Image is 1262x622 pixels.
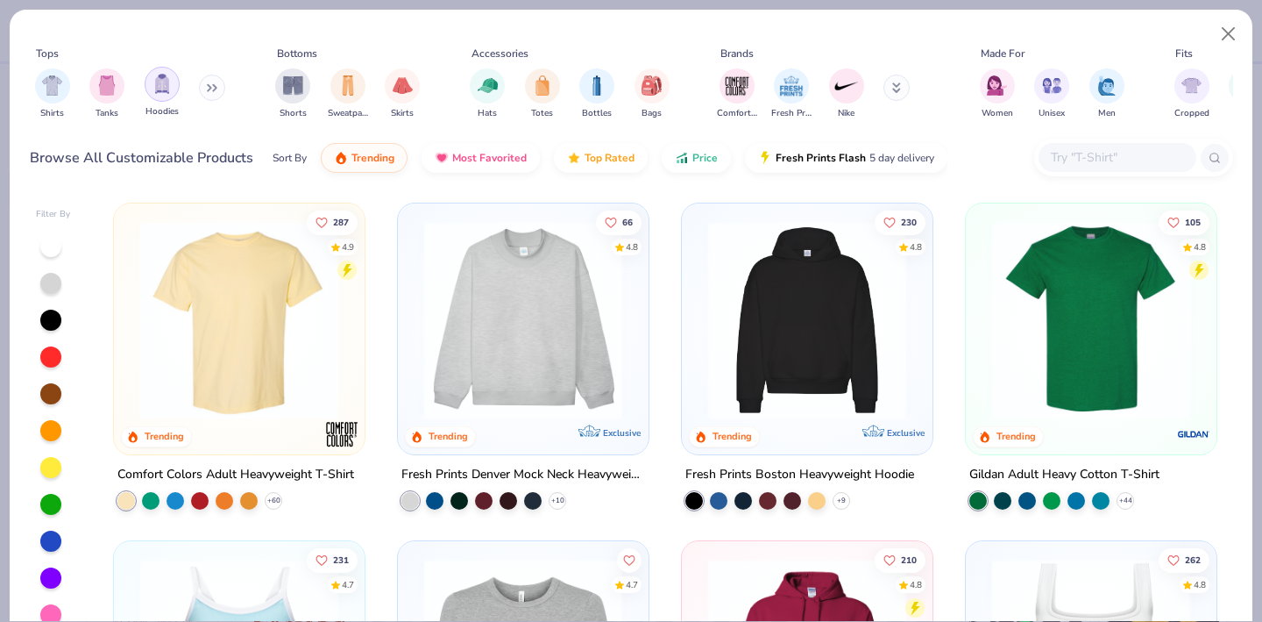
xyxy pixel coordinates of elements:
div: Accessories [471,46,528,61]
div: Fresh Prints Boston Heavyweight Hoodie [685,464,914,486]
div: Sort By [273,150,307,166]
img: 029b8af0-80e6-406f-9fdc-fdf898547912 [131,221,347,419]
div: 4.8 [910,578,922,591]
span: Exclusive [603,427,641,439]
span: + 60 [267,496,280,506]
button: filter button [579,68,614,120]
img: Comfort Colors Image [724,73,750,99]
button: Like [1159,210,1209,234]
span: Hoodies [145,105,179,118]
span: Totes [531,107,553,120]
button: filter button [635,68,670,120]
button: Fresh Prints Flash5 day delivery [745,143,947,173]
span: Unisex [1039,107,1065,120]
span: Nike [838,107,854,120]
div: 4.8 [910,240,922,254]
div: filter for Cropped [1174,68,1209,120]
span: Trending [351,151,394,165]
div: 4.8 [1194,240,1206,254]
button: Like [617,547,642,572]
img: Cropped Image [1181,75,1202,96]
span: 105 [1185,218,1201,226]
button: Price [662,143,731,173]
span: Shorts [280,107,307,120]
img: Shirts Image [42,75,62,96]
div: filter for Bottles [579,68,614,120]
span: 66 [622,218,633,226]
img: Men Image [1097,75,1117,96]
div: Tops [36,46,59,61]
div: 4.8 [626,240,638,254]
div: Fresh Prints Denver Mock Neck Heavyweight Sweatshirt [401,464,645,486]
span: 5 day delivery [869,148,934,168]
button: filter button [525,68,560,120]
div: Comfort Colors Adult Heavyweight T-Shirt [117,464,354,486]
div: filter for Skirts [385,68,420,120]
img: Hats Image [478,75,498,96]
button: Trending [321,143,408,173]
img: most_fav.gif [435,151,449,165]
img: Skirts Image [393,75,413,96]
button: filter button [717,68,757,120]
img: Shorts Image [283,75,303,96]
button: filter button [1034,68,1069,120]
img: Comfort Colors logo [324,417,359,452]
div: filter for Hats [470,68,505,120]
img: f5d85501-0dbb-4ee4-b115-c08fa3845d83 [415,221,631,419]
img: Sweatpants Image [338,75,358,96]
button: filter button [145,68,180,120]
span: Most Favorited [452,151,527,165]
button: Like [596,210,642,234]
button: filter button [470,68,505,120]
div: filter for Nike [829,68,864,120]
button: Like [308,547,358,572]
div: Browse All Customizable Products [30,147,253,168]
span: + 44 [1118,496,1131,506]
span: Top Rated [585,151,635,165]
span: Bags [642,107,662,120]
span: Bottles [582,107,612,120]
div: filter for Hoodies [145,67,180,118]
button: filter button [385,68,420,120]
img: Gildan logo [1175,417,1210,452]
img: Nike Image [833,73,860,99]
img: trending.gif [334,151,348,165]
button: filter button [275,68,310,120]
span: 231 [334,555,350,564]
button: Most Favorited [422,143,540,173]
button: filter button [328,68,368,120]
img: Women Image [987,75,1007,96]
span: Exclusive [887,427,925,439]
img: 91acfc32-fd48-4d6b-bdad-a4c1a30ac3fc [699,221,915,419]
span: Sweatpants [328,107,368,120]
div: 4.9 [343,240,355,254]
div: filter for Unisex [1034,68,1069,120]
span: Tanks [96,107,118,120]
div: filter for Shorts [275,68,310,120]
span: Fresh Prints [771,107,812,120]
img: flash.gif [758,151,772,165]
div: filter for Women [980,68,1015,120]
div: Gildan Adult Heavy Cotton T-Shirt [969,464,1159,486]
span: Fresh Prints Flash [776,151,866,165]
span: Comfort Colors [717,107,757,120]
button: filter button [89,68,124,120]
button: Like [875,547,925,572]
button: Like [308,210,358,234]
span: Skirts [391,107,414,120]
div: filter for Tanks [89,68,124,120]
img: Bags Image [642,75,661,96]
div: filter for Shirts [35,68,70,120]
span: 262 [1185,555,1201,564]
img: a90f7c54-8796-4cb2-9d6e-4e9644cfe0fe [631,221,847,419]
div: Filter By [36,208,71,221]
img: Tanks Image [97,75,117,96]
div: filter for Comfort Colors [717,68,757,120]
div: 4.7 [343,578,355,591]
span: Cropped [1174,107,1209,120]
div: filter for Fresh Prints [771,68,812,120]
span: 210 [901,555,917,564]
span: Shirts [40,107,64,120]
img: Unisex Image [1042,75,1062,96]
img: db319196-8705-402d-8b46-62aaa07ed94f [983,221,1199,419]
